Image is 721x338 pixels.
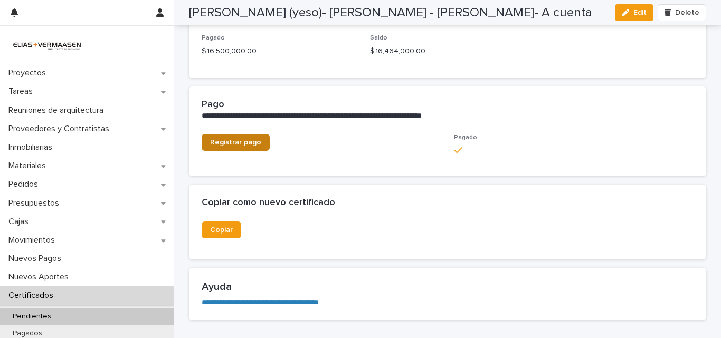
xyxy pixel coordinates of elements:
[202,134,270,151] a: Registrar pago
[4,142,61,152] p: Inmobiliarias
[210,226,233,234] span: Copiar
[4,105,112,115] p: Reuniones de arquitectura
[658,4,706,21] button: Delete
[4,235,63,245] p: Movimientos
[4,68,54,78] p: Proyectos
[370,46,526,57] p: $ 16,464,000.00
[210,139,261,146] span: Registrar pago
[4,217,37,227] p: Cajas
[4,161,54,171] p: Materiales
[202,46,357,57] p: $ 16,500,000.00
[4,254,70,264] p: Nuevos Pagos
[4,312,60,321] p: Pendientes
[615,4,653,21] button: Edit
[675,9,699,16] span: Delete
[4,291,62,301] p: Certificados
[4,86,41,96] p: Tareas
[202,99,224,111] h2: Pago
[4,272,77,282] p: Nuevos Aportes
[454,134,477,141] span: Pagado
[202,221,241,238] a: Copiar
[202,35,225,41] span: Pagado
[4,179,46,189] p: Pedidos
[4,198,68,208] p: Presupuestos
[633,9,647,16] span: Edit
[4,329,51,338] p: Pagados
[189,5,592,21] h2: [PERSON_NAME] (yeso)- [PERSON_NAME] - [PERSON_NAME]- A cuenta
[4,124,118,134] p: Proveedores y Contratistas
[202,197,335,209] h2: Copiar como nuevo certificado
[370,35,387,41] span: Saldo
[202,281,694,293] h2: Ayuda
[8,34,86,55] img: HMeL2XKrRby6DNq2BZlM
